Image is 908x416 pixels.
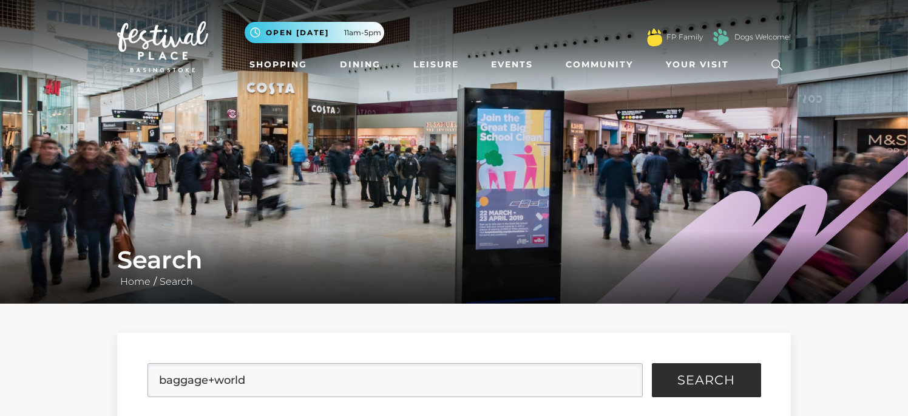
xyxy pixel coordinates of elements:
span: Your Visit [666,58,729,71]
a: Dining [335,53,385,76]
a: Search [157,276,196,287]
button: Search [652,363,761,397]
span: Open [DATE] [266,27,329,38]
a: FP Family [666,32,703,43]
a: Leisure [408,53,464,76]
button: Open [DATE] 11am-5pm [245,22,384,43]
a: Shopping [245,53,312,76]
a: Dogs Welcome! [734,32,791,43]
img: Festival Place Logo [117,21,208,72]
span: 11am-5pm [344,27,381,38]
a: Community [561,53,638,76]
div: / [108,245,800,289]
span: Search [677,374,735,386]
a: Your Visit [661,53,740,76]
a: Events [486,53,538,76]
h1: Search [117,245,791,274]
a: Home [117,276,154,287]
input: Search Site [147,363,643,397]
